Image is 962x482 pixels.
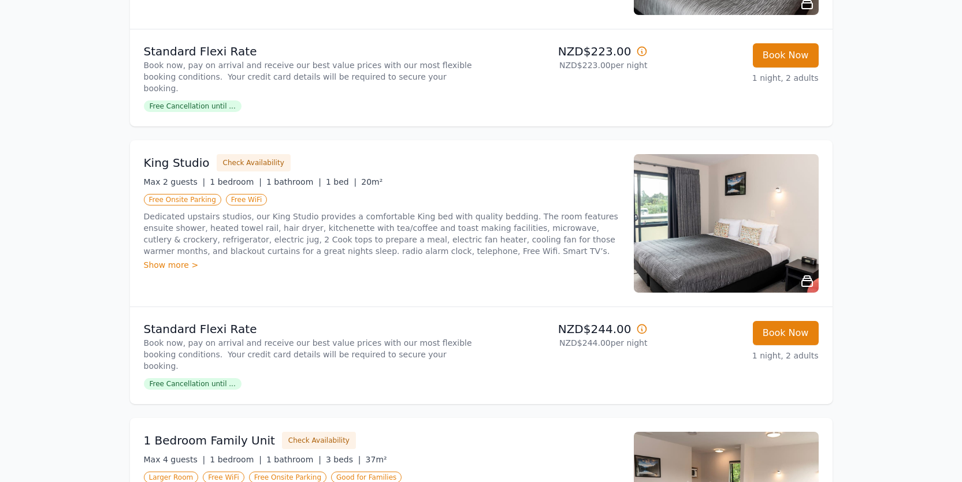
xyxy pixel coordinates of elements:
[753,43,819,68] button: Book Now
[326,455,361,464] span: 3 beds |
[210,177,262,186] span: 1 bedroom |
[266,177,321,186] span: 1 bathroom |
[144,337,477,372] p: Book now, pay on arrival and receive our best value prices with our most flexible booking conditi...
[753,321,819,345] button: Book Now
[486,59,648,71] p: NZD$223.00 per night
[144,43,477,59] p: Standard Flexi Rate
[144,177,206,186] span: Max 2 guests |
[326,177,356,186] span: 1 bed |
[144,432,275,449] h3: 1 Bedroom Family Unit
[217,154,291,171] button: Check Availability
[486,321,648,337] p: NZD$244.00
[144,378,242,390] span: Free Cancellation until ...
[266,455,321,464] span: 1 bathroom |
[486,43,648,59] p: NZD$223.00
[144,59,477,94] p: Book now, pay on arrival and receive our best value prices with our most flexible booking conditi...
[144,259,620,271] div: Show more >
[361,177,382,186] span: 20m²
[657,350,819,361] p: 1 night, 2 adults
[366,455,387,464] span: 37m²
[144,100,242,112] span: Free Cancellation until ...
[144,321,477,337] p: Standard Flexi Rate
[144,455,206,464] span: Max 4 guests |
[486,337,648,349] p: NZD$244.00 per night
[226,194,268,205] span: Free WiFi
[144,155,210,171] h3: King Studio
[657,72,819,84] p: 1 night, 2 adults
[282,432,356,449] button: Check Availability
[144,211,620,257] p: Dedicated upstairs studios, our King Studio provides a comfortable King bed with quality bedding....
[144,194,221,205] span: Free Onsite Parking
[210,455,262,464] span: 1 bedroom |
